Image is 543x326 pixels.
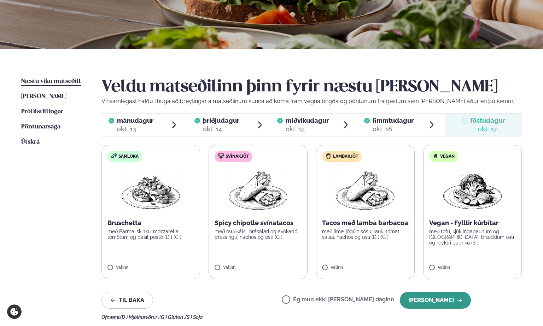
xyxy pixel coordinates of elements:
h2: Veldu matseðilinn þinn fyrir næstu [PERSON_NAME] [101,77,522,97]
span: Prófílstillingar [21,109,63,115]
img: Vegan.svg [433,153,438,159]
span: Svínakjöt [226,154,249,159]
img: Bruschetta.png [120,168,182,213]
img: Wraps.png [227,168,289,213]
p: með lime-jógúrt sósu, lauk, tómat salsa, nachos og osti (D ) (G ) [322,229,409,240]
p: Vinsamlegast hafðu í huga að breytingar á matseðlinum kunna að koma fram vegna birgða og pöntunum... [101,97,522,105]
button: [PERSON_NAME] [400,292,471,309]
p: með tofu, kjúklingabaunum og [GEOGRAPHIC_DATA], bræddum osti og reyktri papriku (S ) [429,229,516,246]
span: Næstu viku matseðill [21,78,81,84]
span: [PERSON_NAME] [21,93,66,99]
div: okt. 15 [286,125,329,133]
span: (S ) Soja [185,314,203,320]
a: Útskrá [21,138,40,146]
a: Næstu viku matseðill [21,77,81,86]
span: (D ) Mjólkurvörur , [120,314,159,320]
span: Lambakjöt [333,154,358,159]
span: fimmtudagur [373,117,414,124]
span: mánudagur [117,117,153,124]
p: Bruschetta [107,219,194,227]
span: þriðjudagur [203,117,239,124]
img: Vegan.png [442,168,504,213]
div: okt. 17 [470,125,505,133]
p: með rauðkáls- hrásalati og avókadó dressingu, nachos og osti (G ) [215,229,301,240]
span: Útskrá [21,139,40,145]
p: Tacos með lamba barbacoa [322,219,409,227]
div: okt. 14 [203,125,239,133]
p: með Parma-skinku, mozzarella, tómötum og basil pestó (D ) (G ) [107,229,194,240]
img: pork.svg [218,153,224,159]
span: föstudagur [470,117,505,124]
div: okt. 13 [117,125,153,133]
img: sandwich-new-16px.svg [111,153,117,158]
div: Ofnæmi: [101,314,522,320]
span: miðvikudagur [286,117,329,124]
a: Pöntunarsaga [21,123,60,131]
div: okt. 16 [373,125,414,133]
button: Til baka [101,292,153,309]
a: Prófílstillingar [21,108,63,116]
a: Cookie settings [7,304,22,319]
span: Vegan [440,154,455,159]
span: (G ) Glúten , [159,314,185,320]
span: Samloka [118,154,139,159]
img: Lamb.svg [326,153,331,159]
a: [PERSON_NAME] [21,92,66,101]
p: Spicy chipotle svínatacos [215,219,301,227]
span: Pöntunarsaga [21,124,60,130]
img: Wraps.png [334,168,396,213]
p: Vegan - Fylltir kúrbítar [429,219,516,227]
